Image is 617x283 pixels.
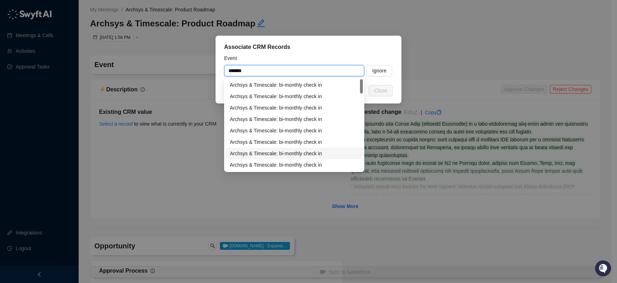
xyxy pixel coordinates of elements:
label: Event [224,54,242,62]
div: Archsys & Timescale: bi-monthly check in [230,92,359,100]
img: Swyft AI [7,7,21,21]
div: 📶 [32,101,38,106]
div: Associate CRM Records [224,43,393,51]
div: Archsys & Timescale: bi-monthly check in [230,150,359,157]
button: Start new chat [122,67,130,75]
p: Welcome 👋 [7,29,130,40]
a: 📚Docs [4,97,29,110]
div: Start new chat [24,65,117,72]
div: Archsys & Timescale: bi-monthly check in [226,102,363,113]
span: Pylon [71,117,87,123]
div: Archsys & Timescale: bi-monthly check in [226,91,363,102]
iframe: Open customer support [594,259,613,279]
span: Docs [14,100,26,107]
div: Archsys & Timescale: bi-monthly check in [230,81,359,89]
div: Archsys & Timescale: bi-monthly check in [226,125,363,136]
button: Close [369,85,393,96]
div: Archsys & Timescale: bi-monthly check in [226,113,363,125]
a: 📶Status [29,97,58,110]
img: 5124521997842_fc6d7dfcefe973c2e489_88.png [7,65,20,77]
div: Archsys & Timescale: bi-monthly check in [230,115,359,123]
span: Status [39,100,55,107]
div: Archsys & Timescale: bi-monthly check in [230,127,359,135]
div: Archsys & Timescale: bi-monthly check in [230,161,359,169]
div: Archsys & Timescale: bi-monthly check in [230,104,359,112]
div: 📚 [7,101,13,106]
div: Archsys & Timescale: bi-monthly check in [226,79,363,91]
div: We're available if you need us! [24,72,90,77]
button: Ignore [366,65,392,76]
span: Ignore [372,67,386,75]
a: Powered byPylon [50,117,87,123]
div: Archsys & Timescale: bi-monthly check in [230,138,359,146]
div: Archsys & Timescale: bi-monthly check in [226,148,363,159]
div: Archsys & Timescale: bi-monthly check in [226,136,363,148]
h2: How can we help? [7,40,130,51]
div: Archsys & Timescale: bi-monthly check in [226,159,363,171]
